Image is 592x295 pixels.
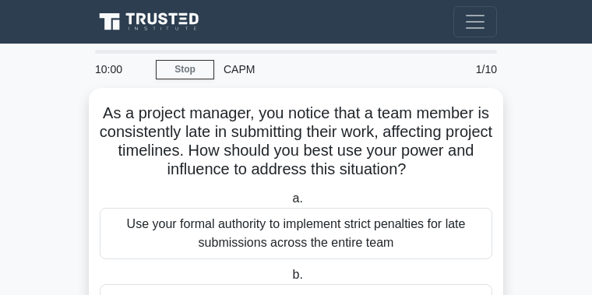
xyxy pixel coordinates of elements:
span: b. [293,268,303,281]
span: a. [293,191,303,205]
div: 1/10 [436,54,506,85]
div: 10:00 [86,54,156,85]
a: Stop [156,60,214,79]
h5: As a project manager, you notice that a team member is consistently late in submitting their work... [98,104,494,180]
button: Toggle navigation [453,6,497,37]
div: CAPM [214,54,436,85]
div: Use your formal authority to implement strict penalties for late submissions across the entire team [100,208,492,259]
